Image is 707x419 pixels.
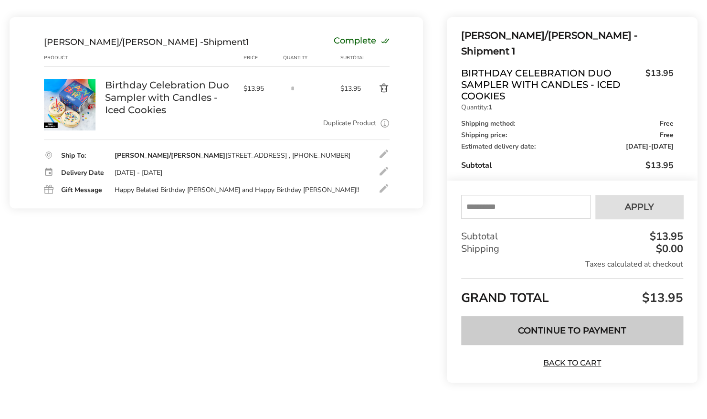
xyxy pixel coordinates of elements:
span: [DATE] [626,142,648,151]
button: Apply [595,195,683,219]
strong: 1 [488,103,492,112]
span: $13.95 [645,160,674,171]
div: Taxes calculated at checkout [461,259,683,269]
span: [PERSON_NAME]/[PERSON_NAME] - [44,37,203,47]
div: Shipping price: [461,132,674,139]
span: $13.95 [243,84,278,93]
span: 1 [246,37,249,47]
a: Birthday Celebration Duo Sampler with Candles - Iced Cookies [105,79,233,116]
span: [DATE] [651,142,674,151]
div: Shipment 1 [461,28,674,59]
a: Birthday Celebration Duo Sampler with Candles - Iced Cookies$13.95 [461,67,674,102]
span: $13.95 [641,67,674,99]
div: [STREET_ADDRESS] , [PHONE_NUMBER] [115,151,350,160]
div: Gift Message [61,187,105,193]
span: $13.95 [340,84,363,93]
div: Delivery Date [61,170,105,176]
div: Subtotal [461,230,683,243]
div: $0.00 [654,244,683,254]
input: Quantity input [283,79,302,98]
span: - [626,143,674,150]
span: Apply [625,203,654,211]
img: Birthday Celebration Duo Sampler with Candles - Iced Cookies [44,79,95,130]
a: Birthday Celebration Duo Sampler with Candles - Iced Cookies [44,78,95,87]
div: Happy Belated Birthday [PERSON_NAME] and Happy Birthday [PERSON_NAME]!! [115,186,359,194]
div: Quantity [283,54,340,62]
div: Complete [334,37,390,47]
span: [PERSON_NAME]/[PERSON_NAME] - [461,30,638,41]
div: Shipping [461,243,683,255]
button: Continue to Payment [461,316,683,345]
div: Estimated delivery date: [461,143,674,150]
span: Free [660,120,674,127]
div: Shipping method: [461,120,674,127]
div: Product [44,54,105,62]
a: Duplicate Product [323,118,376,129]
button: Delete product [363,83,390,94]
p: Quantity: [461,104,674,111]
div: [DATE] - [DATE] [115,169,162,177]
div: Shipment [44,37,249,47]
span: Free [660,132,674,139]
div: GRAND TOTAL [461,278,683,309]
strong: [PERSON_NAME]/[PERSON_NAME] [115,151,225,160]
div: Ship To: [61,152,105,159]
div: Subtotal [461,160,674,171]
span: $13.95 [640,290,683,306]
div: Subtotal [340,54,363,62]
span: Birthday Celebration Duo Sampler with Candles - Iced Cookies [461,67,641,102]
div: $13.95 [647,231,683,242]
a: Back to Cart [539,358,606,368]
div: Price [243,54,283,62]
